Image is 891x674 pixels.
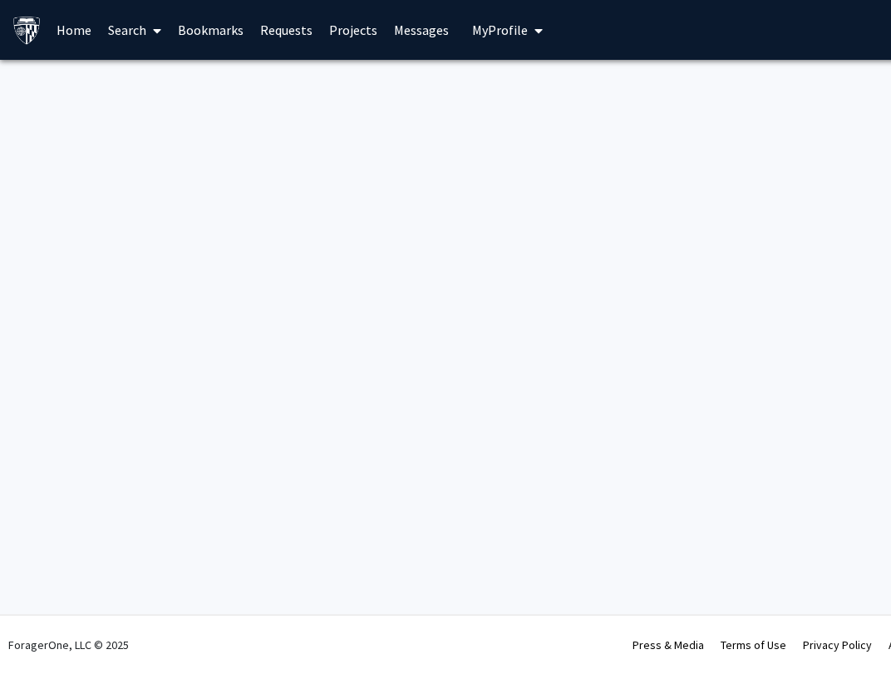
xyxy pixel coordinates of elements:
a: Search [100,1,170,59]
img: Johns Hopkins University Logo [12,16,42,45]
a: Bookmarks [170,1,252,59]
div: ForagerOne, LLC © 2025 [8,616,129,674]
a: Requests [252,1,321,59]
a: Home [48,1,100,59]
a: Terms of Use [721,637,786,652]
a: Privacy Policy [803,637,872,652]
a: Projects [321,1,386,59]
span: My Profile [472,22,528,38]
a: Messages [386,1,457,59]
a: Press & Media [633,637,704,652]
